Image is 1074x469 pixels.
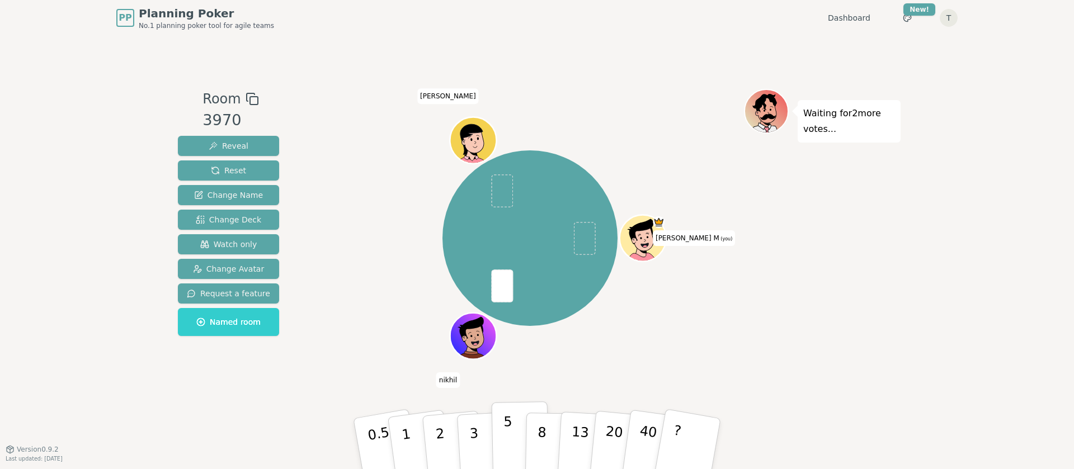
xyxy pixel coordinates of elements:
[116,6,274,30] a: PPPlanning PokerNo.1 planning poker tool for agile teams
[803,106,895,137] p: Waiting for 2 more votes...
[209,140,248,151] span: Reveal
[178,234,279,254] button: Watch only
[139,6,274,21] span: Planning Poker
[196,214,261,225] span: Change Deck
[178,308,279,336] button: Named room
[621,216,665,260] button: Click to change your avatar
[194,190,263,201] span: Change Name
[202,109,258,132] div: 3970
[178,210,279,230] button: Change Deck
[139,21,274,30] span: No.1 planning poker tool for agile teams
[828,12,870,23] a: Dashboard
[202,89,241,109] span: Room
[719,236,733,241] span: (you)
[178,259,279,279] button: Change Avatar
[196,316,261,328] span: Named room
[940,9,958,27] button: T
[178,160,279,181] button: Reset
[6,456,63,462] span: Last updated: [DATE]
[187,288,270,299] span: Request a feature
[178,185,279,205] button: Change Name
[178,283,279,304] button: Request a feature
[200,239,257,250] span: Watch only
[17,445,59,454] span: Version 0.9.2
[193,263,265,274] span: Change Avatar
[178,136,279,156] button: Reveal
[653,230,735,246] span: Click to change your name
[119,11,131,25] span: PP
[211,165,246,176] span: Reset
[6,445,59,454] button: Version0.9.2
[897,8,917,28] button: New!
[653,216,665,228] span: Thilak M is the host
[436,372,460,388] span: Click to change your name
[417,88,479,104] span: Click to change your name
[903,3,935,16] div: New!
